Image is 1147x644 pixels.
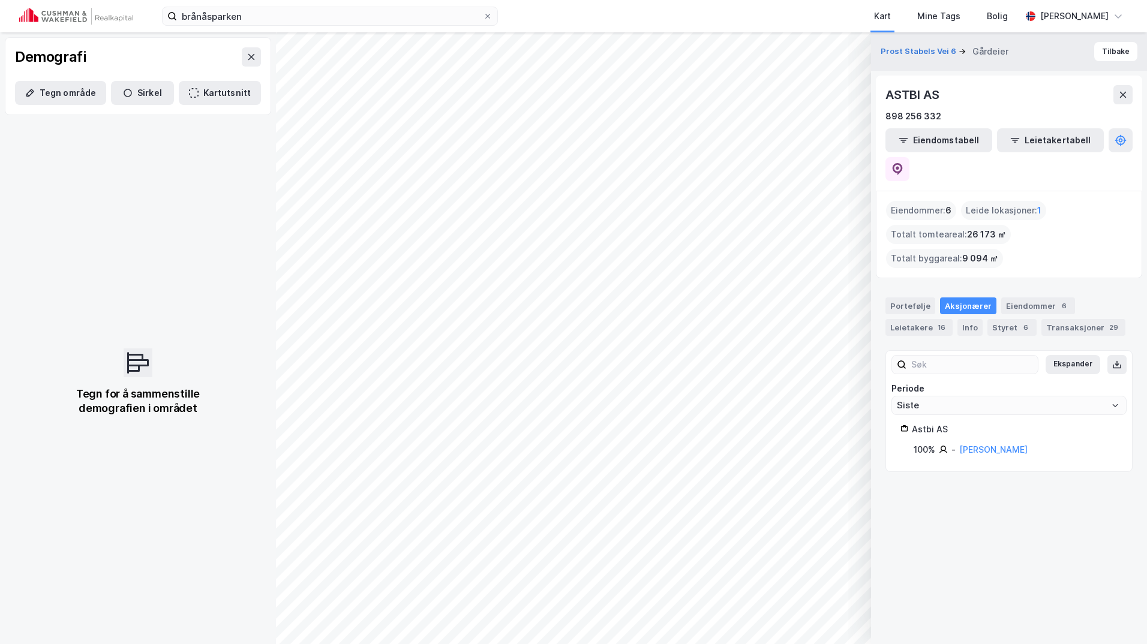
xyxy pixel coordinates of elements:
div: Info [957,319,983,336]
div: Tegn for å sammenstille demografien i området [61,387,215,416]
div: 100% [914,443,935,457]
iframe: Chat Widget [1087,586,1147,644]
button: Leietakertabell [997,128,1104,152]
div: Eiendommer [1001,297,1075,314]
div: ASTBI AS [885,85,941,104]
button: Tegn område [15,81,106,105]
div: Leide lokasjoner : [961,201,1046,220]
div: Astbi AS [912,422,1118,437]
div: Totalt tomteareal : [886,225,1011,244]
button: Kartutsnitt [179,81,261,105]
div: - [951,443,956,457]
input: Søk på adresse, matrikkel, gårdeiere, leietakere eller personer [177,7,483,25]
button: Open [1110,401,1120,410]
input: ClearOpen [892,396,1126,414]
div: Eiendommer : [886,201,956,220]
div: 6 [1020,321,1032,333]
div: Mine Tags [917,9,960,23]
div: Demografi [15,47,86,67]
span: 6 [945,203,951,218]
div: Kart [874,9,891,23]
button: Prost Stabels Vei 6 [881,46,959,58]
button: Tilbake [1094,42,1137,61]
div: Portefølje [885,297,935,314]
span: 9 094 ㎡ [962,251,998,266]
button: Ekspander [1046,355,1100,374]
a: [PERSON_NAME] [959,444,1028,455]
span: 1 [1037,203,1041,218]
div: Leietakere [885,319,953,336]
div: Transaksjoner [1041,319,1125,336]
div: 6 [1058,300,1070,312]
div: 898 256 332 [885,109,941,124]
input: Søk [906,356,1038,374]
div: 16 [935,321,948,333]
div: Totalt byggareal : [886,249,1003,268]
div: 29 [1107,321,1121,333]
button: Eiendomstabell [885,128,992,152]
div: Styret [987,319,1037,336]
div: Gårdeier [972,44,1008,59]
div: Kontrollprogram for chat [1087,586,1147,644]
img: cushman-wakefield-realkapital-logo.202ea83816669bd177139c58696a8fa1.svg [19,8,133,25]
button: Sirkel [111,81,174,105]
div: Periode [891,381,1127,396]
div: Bolig [987,9,1008,23]
div: Aksjonærer [940,297,996,314]
div: [PERSON_NAME] [1040,9,1109,23]
span: 26 173 ㎡ [967,227,1006,242]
